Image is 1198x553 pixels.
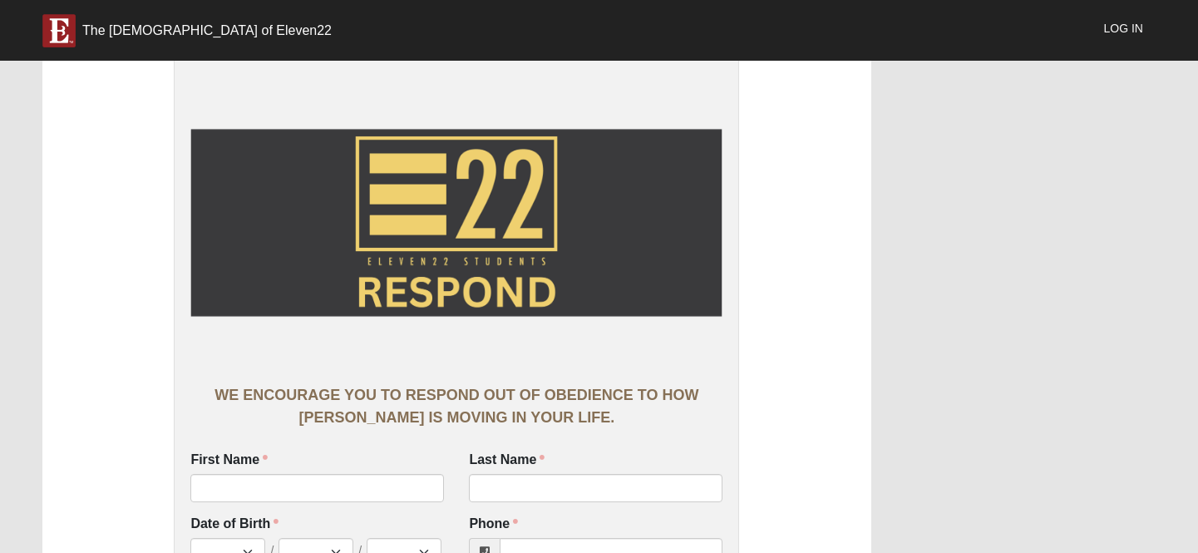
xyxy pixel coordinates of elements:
[190,451,268,470] label: First Name
[190,73,722,373] img: Header Image
[82,22,332,39] div: The [DEMOGRAPHIC_DATA] of Eleven22
[190,384,722,429] div: WE ENCOURAGE YOU TO RESPOND OUT OF OBEDIENCE TO HOW [PERSON_NAME] IS MOVING IN YOUR LIFE.
[190,515,444,534] label: Date of Birth
[469,515,518,534] label: Phone
[30,6,344,47] a: The [DEMOGRAPHIC_DATA] of Eleven22
[42,14,76,47] img: E-icon-fireweed-White-TM.png
[469,451,545,470] label: Last Name
[1092,7,1156,49] a: Log In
